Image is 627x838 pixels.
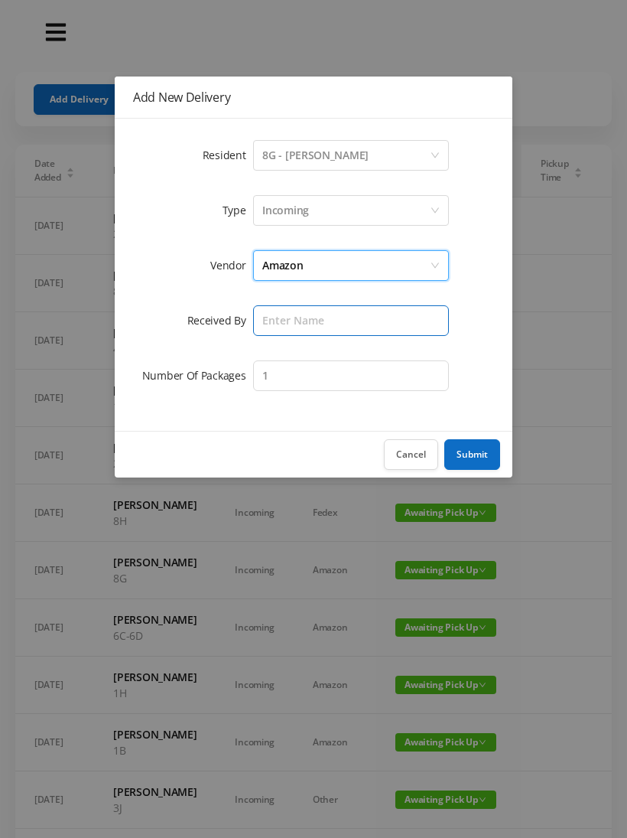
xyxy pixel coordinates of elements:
[262,251,303,280] div: Amazon
[133,89,494,106] div: Add New Delivery
[210,258,253,272] label: Vendor
[430,261,440,272] i: icon: down
[384,439,438,470] button: Cancel
[187,313,254,328] label: Received By
[223,203,254,217] label: Type
[203,148,254,162] label: Resident
[133,137,494,394] form: Add New Delivery
[444,439,500,470] button: Submit
[262,141,369,170] div: 8G - Emily Tetzlaff
[430,151,440,161] i: icon: down
[262,196,309,225] div: Incoming
[430,206,440,217] i: icon: down
[253,305,449,336] input: Enter Name
[142,368,254,383] label: Number Of Packages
